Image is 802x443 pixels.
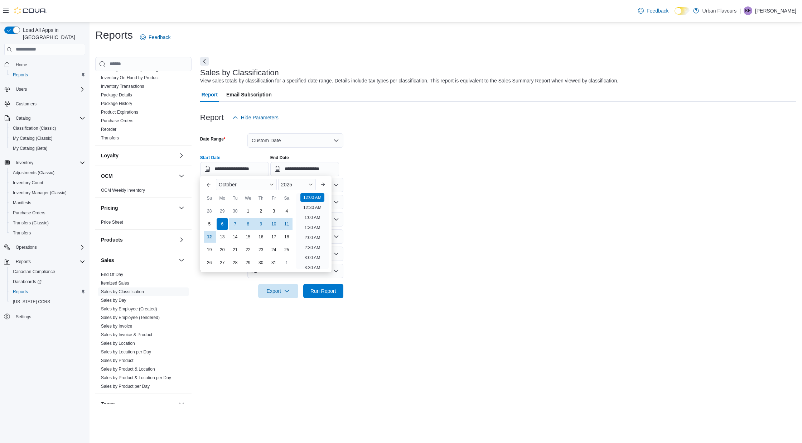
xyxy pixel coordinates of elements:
a: Inventory On Hand by Product [101,75,159,80]
div: day-28 [204,205,215,217]
div: Sales [95,270,192,394]
div: day-20 [217,244,228,256]
button: Transfers (Classic) [7,218,88,228]
span: Canadian Compliance [10,267,85,276]
div: Th [255,192,267,204]
span: [US_STATE] CCRS [13,299,50,305]
li: 2:30 AM [301,243,323,252]
button: Manifests [7,198,88,208]
span: Washington CCRS [10,297,85,306]
a: Package History [101,101,132,106]
label: End Date [270,155,289,161]
div: Sa [281,192,293,204]
button: Taxes [177,400,186,408]
span: Inventory Manager (Classic) [10,189,85,197]
div: day-22 [242,244,254,256]
div: View sales totals by classification for a specified date range. Details include tax types per cla... [200,77,618,85]
a: Sales by Employee (Created) [101,306,157,311]
button: Reports [7,70,88,80]
a: Reports [10,287,31,296]
div: Tu [230,192,241,204]
a: Sales by Product & Location per Day [101,375,171,380]
span: Hide Parameters [241,114,279,121]
button: Operations [13,243,40,252]
span: Customers [16,101,37,107]
div: day-23 [255,244,267,256]
button: Open list of options [333,182,339,188]
span: Manifests [10,199,85,207]
span: Load All Apps in [GEOGRAPHIC_DATA] [20,27,85,41]
div: day-14 [230,231,241,243]
span: Reports [13,72,28,78]
div: day-1 [242,205,254,217]
a: Sales by Employee (Tendered) [101,315,160,320]
span: Home [13,60,85,69]
li: 12:00 AM [300,193,324,202]
label: Date Range [200,136,226,142]
a: Purchase Orders [10,209,48,217]
button: Taxes [101,400,176,408]
button: Reports [13,257,34,266]
span: Purchase Orders [13,210,45,216]
span: Classification (Classic) [10,124,85,133]
span: Export [262,284,294,298]
button: Open list of options [333,216,339,222]
p: [PERSON_NAME] [755,6,796,15]
span: Classification (Classic) [13,125,56,131]
button: Catalog [13,114,33,123]
a: Transfers [101,135,119,140]
span: My Catalog (Classic) [10,134,85,143]
div: day-5 [204,218,215,230]
div: day-11 [281,218,293,230]
div: day-7 [230,218,241,230]
span: Catalog [16,115,30,121]
span: Canadian Compliance [13,269,55,275]
div: Su [204,192,215,204]
button: Loyalty [101,152,176,159]
a: End Of Day [101,272,123,277]
button: Loyalty [177,151,186,160]
a: Sales by Invoice [101,324,132,329]
span: Manifests [13,200,31,206]
li: 12:30 AM [300,203,324,212]
div: day-29 [217,205,228,217]
div: day-10 [268,218,280,230]
button: Run Report [303,284,343,298]
a: Canadian Compliance [10,267,58,276]
div: day-29 [242,257,254,268]
input: Press the down key to enter a popover containing a calendar. Press the escape key to close the po... [200,162,269,176]
div: day-16 [255,231,267,243]
span: Reports [16,259,31,265]
div: day-17 [268,231,280,243]
div: day-6 [217,218,228,230]
button: Reports [1,257,88,267]
span: Users [13,85,85,94]
li: 1:30 AM [301,223,323,232]
span: Transfers (Classic) [13,220,49,226]
label: Start Date [200,155,221,161]
a: Inventory On Hand by Package [101,67,161,72]
a: Sales by Product per Day [101,384,150,389]
div: day-30 [230,205,241,217]
div: day-12 [204,231,215,243]
span: Email Subscription [226,87,272,102]
li: 2:00 AM [301,233,323,242]
span: Operations [13,243,85,252]
a: Reports [10,71,31,79]
a: Sales by Day [101,298,126,303]
button: Products [101,236,176,243]
button: Next [200,57,209,66]
a: Purchase Orders [101,118,134,123]
div: Button. Open the year selector. 2025 is currently selected. [278,179,316,190]
button: Classification (Classic) [7,123,88,133]
button: Export [258,284,298,298]
button: Products [177,235,186,244]
div: Kris Friesen [744,6,752,15]
span: Transfers (Classic) [10,219,85,227]
button: Custom Date [247,133,343,148]
a: Transfers (Classic) [10,219,52,227]
div: Inventory [95,39,192,145]
a: Settings [13,313,34,321]
a: Customers [13,100,39,108]
button: Customers [1,99,88,109]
